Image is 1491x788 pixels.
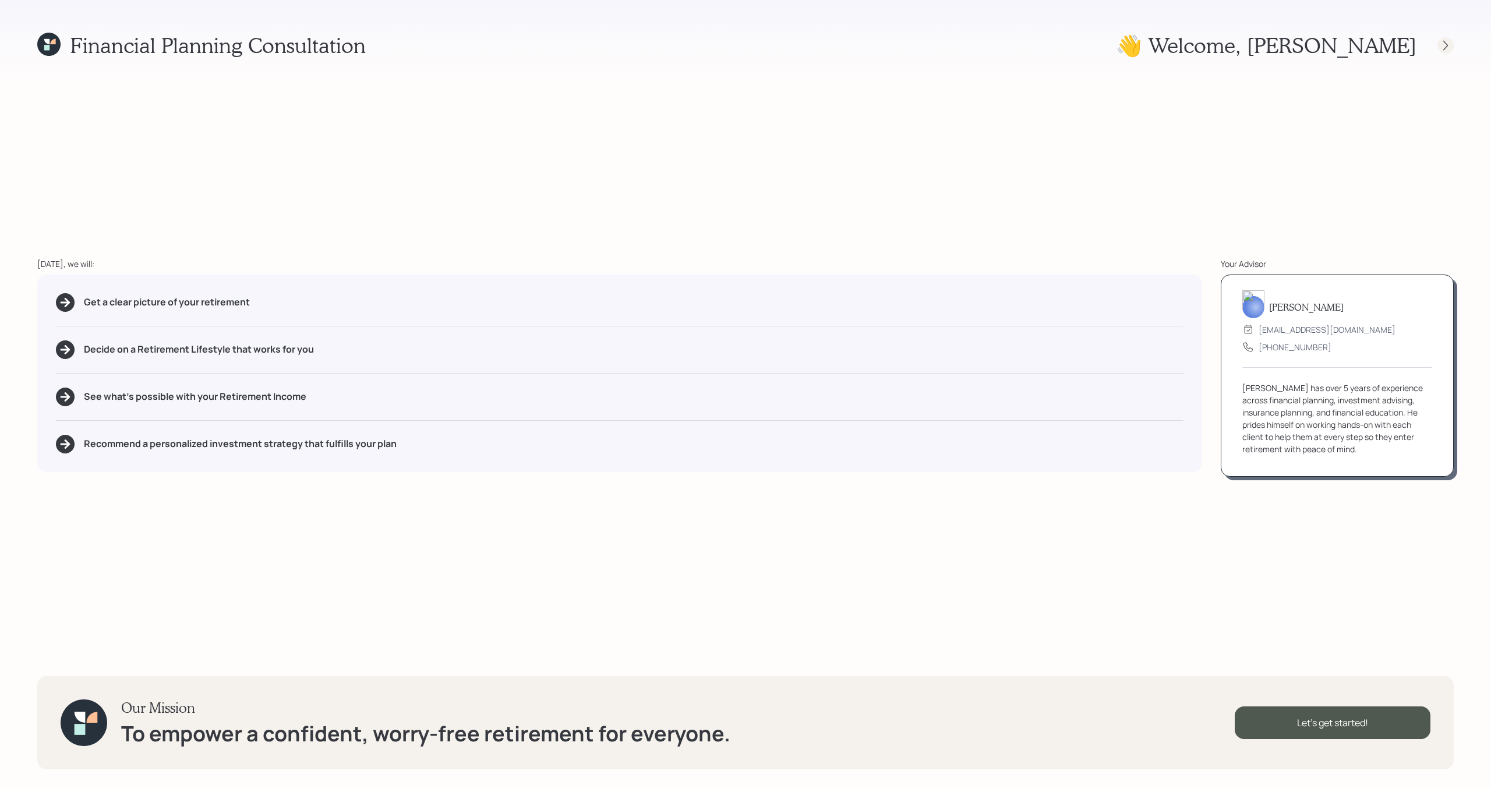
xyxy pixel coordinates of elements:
[84,391,306,402] h5: See what's possible with your Retirement Income
[1269,301,1344,312] h5: [PERSON_NAME]
[1259,323,1395,336] div: [EMAIL_ADDRESS][DOMAIN_NAME]
[1116,33,1416,58] h1: 👋 Welcome , [PERSON_NAME]
[1221,258,1454,270] div: Your Advisor
[1259,341,1331,353] div: [PHONE_NUMBER]
[37,258,1202,270] div: [DATE], we will:
[121,721,730,746] h1: To empower a confident, worry-free retirement for everyone.
[84,438,397,449] h5: Recommend a personalized investment strategy that fulfills your plan
[1242,382,1432,455] div: [PERSON_NAME] has over 5 years of experience across financial planning, investment advising, insu...
[70,33,366,58] h1: Financial Planning Consultation
[84,344,314,355] h5: Decide on a Retirement Lifestyle that works for you
[1235,706,1430,739] div: Let's get started!
[84,297,250,308] h5: Get a clear picture of your retirement
[121,699,730,716] h3: Our Mission
[1242,290,1264,318] img: michael-russo-headshot.png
